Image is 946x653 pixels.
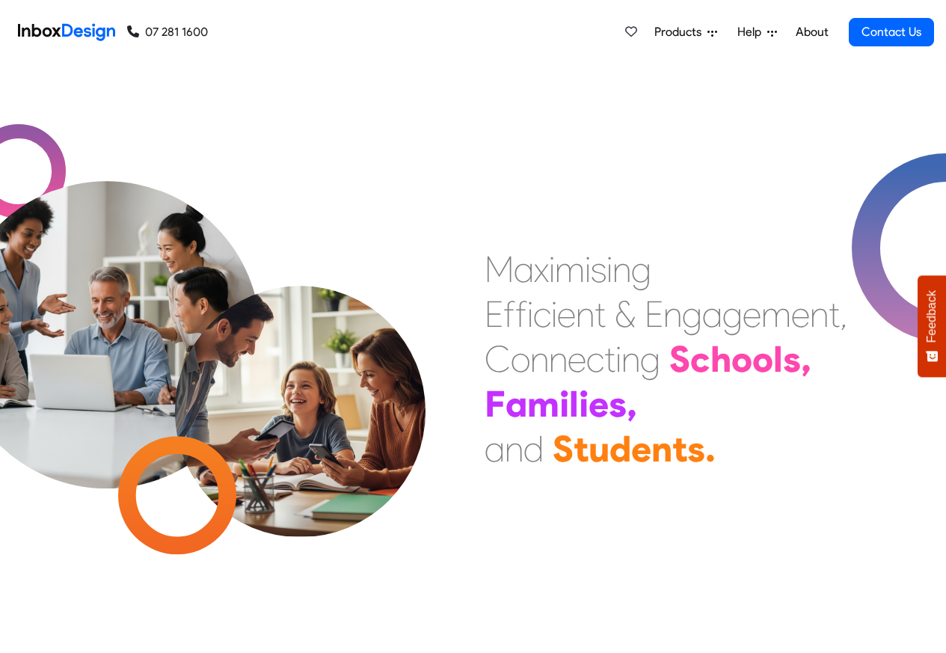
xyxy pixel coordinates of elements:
div: C [485,337,511,381]
div: n [663,292,682,337]
div: e [631,426,651,471]
div: i [585,247,591,292]
div: Maximising Efficient & Engagement, Connecting Schools, Families, and Students. [485,247,847,471]
div: g [631,247,651,292]
div: S [669,337,690,381]
div: s [687,426,705,471]
div: o [752,337,773,381]
div: t [604,337,615,381]
div: o [731,337,752,381]
div: f [515,292,527,337]
div: m [555,247,585,292]
div: , [840,292,847,337]
a: Contact Us [849,18,934,46]
div: l [773,337,783,381]
div: i [579,381,589,426]
div: a [702,292,722,337]
div: x [534,247,549,292]
div: n [621,337,640,381]
div: i [606,247,612,292]
div: E [485,292,503,337]
div: s [609,381,627,426]
div: m [527,381,559,426]
div: a [485,426,505,471]
div: e [743,292,761,337]
div: u [589,426,609,471]
a: Products [648,17,723,47]
div: S [553,426,574,471]
div: c [586,337,604,381]
div: i [549,247,555,292]
div: g [722,292,743,337]
div: n [810,292,829,337]
div: g [682,292,702,337]
div: , [801,337,811,381]
div: e [568,337,586,381]
div: n [530,337,549,381]
div: n [505,426,523,471]
div: M [485,247,514,292]
div: t [574,426,589,471]
div: e [791,292,810,337]
div: i [559,381,569,426]
div: e [557,292,576,337]
div: d [523,426,544,471]
div: c [533,292,551,337]
span: Products [654,23,707,41]
div: . [705,426,716,471]
div: a [514,247,534,292]
div: n [549,337,568,381]
div: F [485,381,506,426]
span: Feedback [925,290,939,343]
div: h [710,337,731,381]
a: 07 281 1600 [127,23,208,41]
div: s [591,247,606,292]
div: o [511,337,530,381]
div: f [503,292,515,337]
div: t [595,292,606,337]
div: n [612,247,631,292]
button: Feedback - Show survey [918,275,946,377]
a: About [791,17,832,47]
div: t [829,292,840,337]
div: E [645,292,663,337]
div: l [569,381,579,426]
div: & [615,292,636,337]
div: i [615,337,621,381]
a: Help [731,17,783,47]
div: e [589,381,609,426]
div: a [506,381,527,426]
div: d [609,426,631,471]
div: c [690,337,710,381]
div: i [551,292,557,337]
div: g [640,337,660,381]
div: t [672,426,687,471]
div: s [783,337,801,381]
img: parents_with_child.png [144,224,457,537]
div: n [576,292,595,337]
span: Help [737,23,767,41]
div: i [527,292,533,337]
div: m [761,292,791,337]
div: n [651,426,672,471]
div: , [627,381,637,426]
